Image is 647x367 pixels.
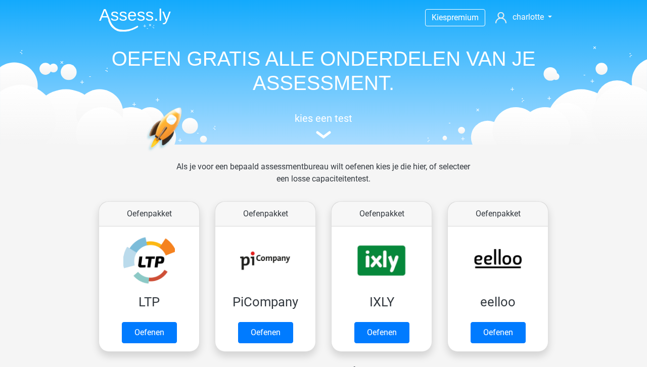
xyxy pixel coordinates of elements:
[122,322,177,343] a: Oefenen
[316,131,331,139] img: assessment
[147,107,221,199] img: oefenen
[426,11,485,24] a: Kiespremium
[99,8,171,32] img: Assessly
[354,322,409,343] a: Oefenen
[491,11,556,23] a: charlotte
[91,47,556,95] h1: OEFEN GRATIS ALLE ONDERDELEN VAN JE ASSESSMENT.
[168,161,478,197] div: Als je voor een bepaald assessmentbureau wilt oefenen kies je die hier, of selecteer een losse ca...
[91,112,556,139] a: kies een test
[432,13,447,22] span: Kies
[91,112,556,124] h5: kies een test
[471,322,526,343] a: Oefenen
[238,322,293,343] a: Oefenen
[447,13,479,22] span: premium
[513,12,544,22] span: charlotte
